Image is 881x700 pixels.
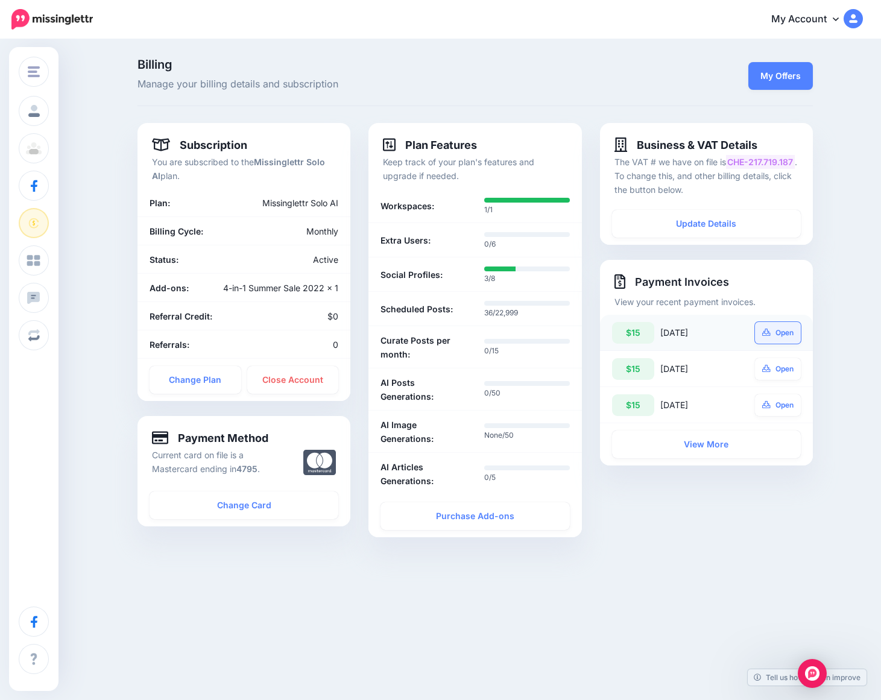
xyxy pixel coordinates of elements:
[150,339,189,350] b: Referrals:
[748,62,813,90] a: My Offers
[381,460,466,488] b: AI Articles Generations:
[798,659,827,688] div: Open Intercom Messenger
[660,394,732,416] div: [DATE]
[244,309,348,323] div: $0
[748,669,867,686] a: Tell us how we can improve
[150,226,203,236] b: Billing Cycle:
[383,155,567,183] p: Keep track of your plan's features and upgrade if needed.
[152,137,247,152] h4: Subscription
[755,322,801,344] a: Open
[484,345,570,357] p: 0/15
[209,281,347,295] div: 4-in-1 Summer Sale 2022 x 1
[150,311,212,321] b: Referral Credit:
[152,155,336,183] p: You are subscribed to the plan.
[247,366,339,394] a: Close Account
[755,358,801,380] a: Open
[484,429,570,441] p: None/50
[660,322,732,344] div: [DATE]
[11,9,93,30] img: Missinglettr
[755,394,801,416] a: Open
[381,376,466,403] b: AI Posts Generations:
[612,430,801,458] a: View More
[614,295,798,309] p: View your recent payment invoices.
[381,502,569,530] a: Purchase Add-ons
[383,137,477,152] h4: Plan Features
[152,448,285,476] p: Current card on file is a Mastercard ending in .
[152,430,268,445] h4: Payment Method
[150,366,241,394] a: Change Plan
[612,210,801,238] a: Update Details
[614,155,798,197] p: The VAT # we have on file is . To change this, and other billing details, click the button below.
[612,322,654,344] div: $15
[381,268,443,282] b: Social Profiles:
[660,358,732,380] div: [DATE]
[381,233,431,247] b: Extra Users:
[137,58,582,71] span: Billing
[759,5,863,34] a: My Account
[484,204,570,216] p: 1/1
[484,273,570,285] p: 3/8
[152,157,325,181] b: Missinglettr Solo AI
[244,253,348,266] div: Active
[612,358,654,380] div: $15
[236,464,257,474] b: 4795
[726,155,795,169] mark: CHE-217.719.187
[150,491,338,519] a: Change Card
[137,77,582,92] span: Manage your billing details and subscription
[381,199,434,213] b: Workspaces:
[612,394,654,416] div: $15
[484,471,570,484] p: 0/5
[614,137,757,152] h4: Business & VAT Details
[209,196,347,210] div: Missinglettr Solo AI
[333,339,338,350] span: 0
[150,283,189,293] b: Add-ons:
[484,387,570,399] p: 0/50
[150,254,178,265] b: Status:
[381,333,466,361] b: Curate Posts per month:
[381,418,466,446] b: AI Image Generations:
[28,66,40,77] img: menu.png
[381,302,453,316] b: Scheduled Posts:
[484,307,570,319] p: 36/22,999
[244,224,348,238] div: Monthly
[150,198,170,208] b: Plan:
[484,238,570,250] p: 0/6
[614,274,798,289] h4: Payment Invoices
